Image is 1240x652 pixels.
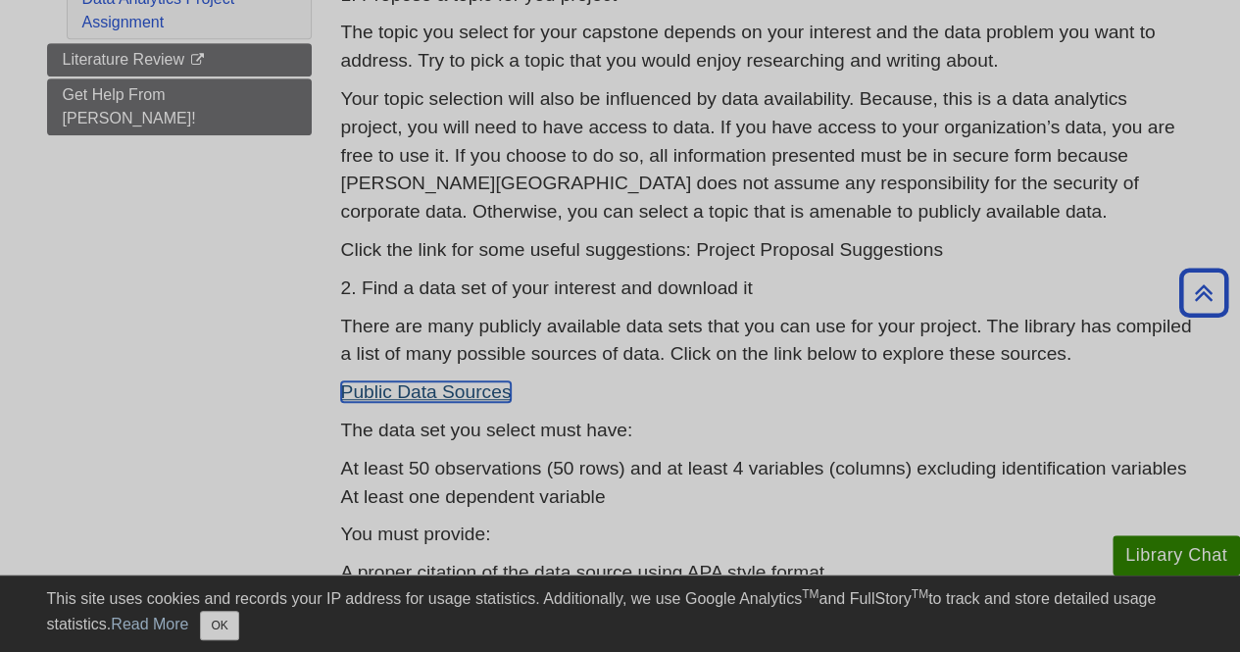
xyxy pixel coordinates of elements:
p: Click the link for some useful suggestions: Project Proposal Suggestions [341,236,1194,265]
a: Literature Review [47,43,312,76]
p: You must provide: [341,521,1194,549]
p: Your topic selection will also be influenced by data availability. Because, this is a data analyt... [341,85,1194,226]
button: Library Chat [1113,535,1240,576]
i: This link opens in a new window [188,54,205,67]
p: The topic you select for your capstone depends on your interest and the data problem you want to ... [341,19,1194,75]
button: Close [200,611,238,640]
a: Public Data Sources [341,381,512,402]
p: At least 50 observations (50 rows) and at least 4 variables (columns) excluding identification va... [341,455,1194,512]
a: Get Help From [PERSON_NAME]! [47,78,312,135]
div: This site uses cookies and records your IP address for usage statistics. Additionally, we use Goo... [47,587,1194,640]
sup: TM [802,587,818,601]
p: 2. Find a data set of your interest and download it [341,275,1194,303]
span: Get Help From [PERSON_NAME]! [63,86,196,126]
p: The data set you select must have: [341,417,1194,445]
p: There are many publicly available data sets that you can use for your project. The library has co... [341,313,1194,370]
a: Back to Top [1172,279,1235,306]
span: Literature Review [63,51,185,68]
a: Read More [111,616,188,632]
sup: TM [912,587,928,601]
